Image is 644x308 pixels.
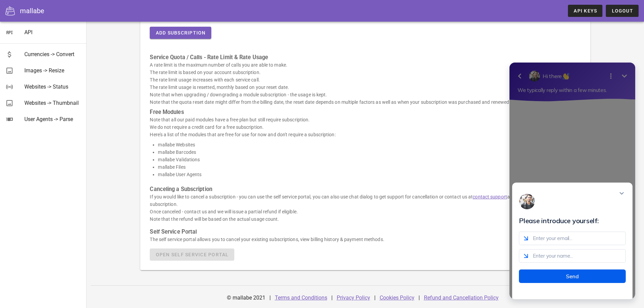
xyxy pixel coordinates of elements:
div: Websites -> Thumbnail [24,100,81,106]
span: Logout [611,8,633,14]
p: Note that all our paid modules have a free plan but still require subscription. We do not require... [150,116,580,138]
p: The self service portal allows you to cancel your existing subscriptions, view billing history & ... [150,236,580,243]
a: Cookies Policy [380,294,414,301]
span: Add Subscription [155,30,206,35]
li: mallabe User Agents [158,171,580,178]
span: API Keys [573,8,597,14]
p: If you would like to cancel a subscription - you can use the self service portal, you can also us... [150,193,580,223]
div: | [331,290,333,306]
button: Logout [606,5,639,17]
div: mallabe [20,6,44,16]
li: mallabe Validations [158,156,580,163]
div: | [419,290,420,306]
div: | [269,290,271,306]
li: mallabe Files [158,163,580,171]
h3: Free Modules [150,109,580,116]
div: | [374,290,376,306]
a: contact support [473,194,507,199]
a: Refund and Cancellation Policy [424,294,499,301]
div: Images -> Resize [24,67,81,74]
div: © mallabe 2021 [223,290,269,306]
button: Add Subscription [150,27,211,39]
div: API [24,29,81,35]
p: A rate limit is the maximum number of calls you are able to make. The rate limit is based on your... [150,61,580,106]
a: API Keys [568,5,602,17]
h3: Service Quota / Calls - Rate Limit & Rate Usage [150,54,580,61]
li: mallabe Barcodes [158,148,580,156]
div: User Agents -> Parse [24,116,81,122]
div: Currencies -> Convert [24,51,81,57]
a: Privacy Policy [337,294,370,301]
li: mallabe Websites [158,141,580,148]
iframe: Tidio Chat [501,47,644,308]
h3: Canceling a Subscription [150,186,580,193]
a: Terms and Conditions [275,294,327,301]
h3: Self Service Portal [150,228,580,236]
div: Websites -> Status [24,84,81,90]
